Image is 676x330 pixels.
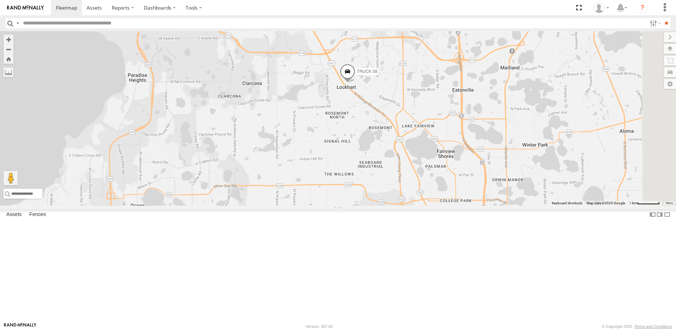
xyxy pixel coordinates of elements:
label: Map Settings [664,79,676,89]
div: © Copyright 2025 - [602,324,672,329]
img: rand-logo.svg [7,5,44,10]
button: Keyboard shortcuts [552,201,582,206]
label: Hide Summary Table [664,209,671,220]
i: ? [637,2,648,13]
label: Dock Summary Table to the Left [649,209,656,220]
label: Search Query [15,18,21,28]
button: Zoom in [4,35,13,44]
button: Zoom out [4,44,13,54]
label: Fences [26,210,49,220]
label: Search Filter Options [647,18,662,28]
span: TRUCK 58 [357,69,377,74]
label: Dock Summary Table to the Right [656,209,663,220]
label: Assets [3,210,25,220]
a: Visit our Website [4,323,36,330]
label: Measure [4,67,13,77]
button: Map Scale: 1 km per 60 pixels [627,201,662,206]
span: Map data ©2025 Google [587,201,625,205]
span: 1 km [629,201,637,205]
a: Terms and Conditions [635,324,672,329]
a: Terms (opens in new tab) [665,202,673,205]
button: Zoom Home [4,54,13,64]
div: Version: 307.00 [306,324,333,329]
div: Thomas Crowe [591,2,612,13]
button: Drag Pegman onto the map to open Street View [4,171,18,185]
